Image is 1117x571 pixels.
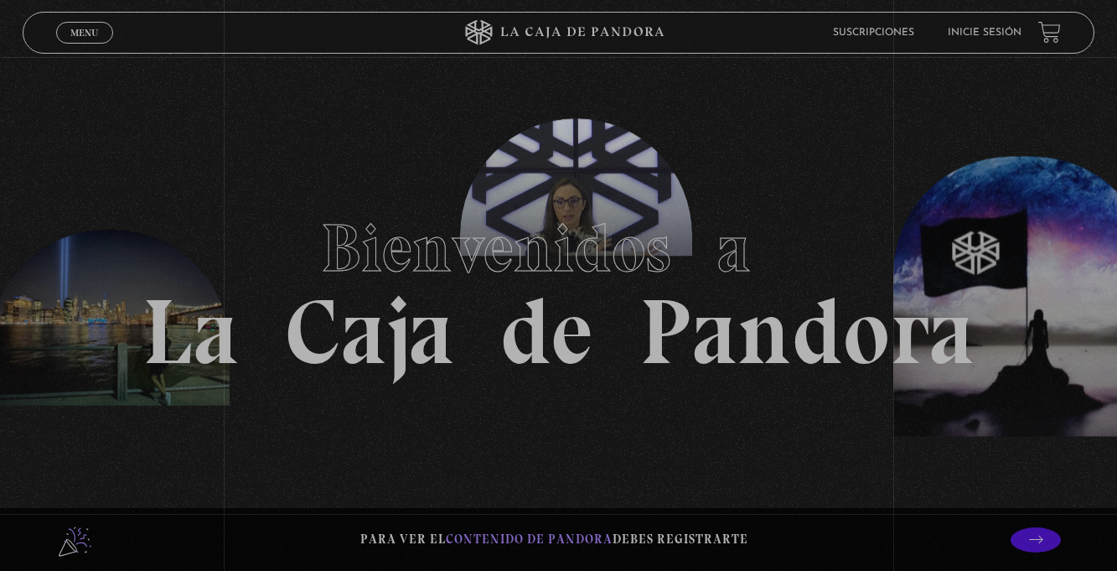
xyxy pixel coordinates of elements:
p: Para ver el debes registrarte [360,528,748,551]
a: Inicie sesión [948,28,1021,38]
span: Cerrar [65,41,104,53]
span: contenido de Pandora [446,532,613,547]
h1: La Caja de Pandora [142,194,975,378]
a: View your shopping cart [1038,21,1061,44]
a: Suscripciones [833,28,914,38]
span: Bienvenidos a [321,208,797,288]
span: Menu [70,28,98,38]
